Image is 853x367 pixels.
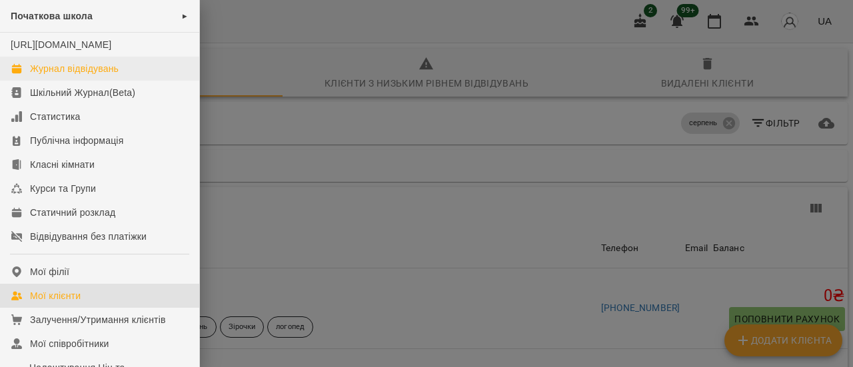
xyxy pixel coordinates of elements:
span: Початкова школа [11,11,93,21]
div: Відвідування без платіжки [30,230,147,243]
div: Залучення/Утримання клієнтів [30,313,166,326]
div: Мої клієнти [30,289,81,302]
div: Мої співробітники [30,337,109,350]
div: Шкільний Журнал(Beta) [30,86,135,99]
div: Статистика [30,110,81,123]
div: Статичний розклад [30,206,115,219]
a: [URL][DOMAIN_NAME] [11,39,111,50]
div: Мої філії [30,265,69,278]
span: ► [181,11,189,21]
div: Класні кімнати [30,158,95,171]
div: Курси та Групи [30,182,96,195]
div: Публічна інформація [30,134,123,147]
div: Журнал відвідувань [30,62,119,75]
